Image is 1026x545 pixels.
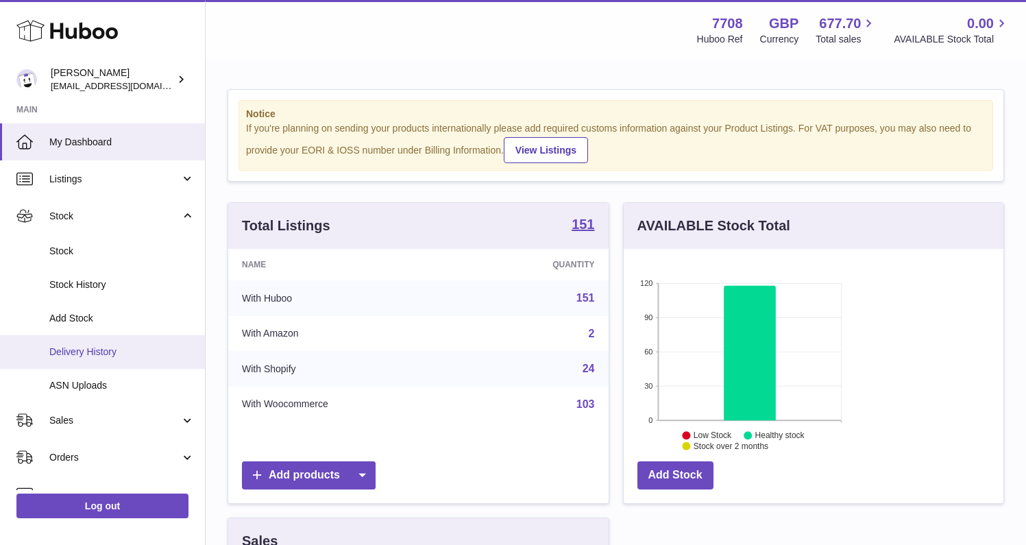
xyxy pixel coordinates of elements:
text: 90 [644,313,652,322]
span: Orders [49,451,180,464]
h3: AVAILABLE Stock Total [637,217,790,235]
a: 24 [583,363,595,374]
span: Stock [49,210,180,223]
text: 30 [644,382,652,390]
text: Healthy stock [755,431,805,440]
a: 103 [576,398,595,410]
text: 120 [640,279,652,287]
span: Total sales [816,33,877,46]
th: Quantity [464,249,608,280]
td: With Amazon [228,316,464,352]
a: View Listings [504,137,588,163]
a: 151 [572,217,594,234]
span: AVAILABLE Stock Total [894,33,1010,46]
div: [PERSON_NAME] [51,66,174,93]
img: internalAdmin-7708@internal.huboo.com [16,69,37,90]
span: [EMAIL_ADDRESS][DOMAIN_NAME] [51,80,201,91]
td: With Huboo [228,280,464,316]
strong: 151 [572,217,594,231]
span: Listings [49,173,180,186]
strong: 7708 [712,14,743,33]
text: 0 [648,416,652,424]
span: Add Stock [49,312,195,325]
a: 151 [576,292,595,304]
span: Stock History [49,278,195,291]
div: If you're planning on sending your products internationally please add required customs informati... [246,122,986,163]
a: Log out [16,494,188,518]
h3: Total Listings [242,217,330,235]
a: Add products [242,461,376,489]
text: Stock over 2 months [693,441,768,451]
strong: Notice [246,108,986,121]
span: 677.70 [819,14,861,33]
a: Add Stock [637,461,713,489]
span: ASN Uploads [49,379,195,392]
text: 60 [644,348,652,356]
span: Usage [49,488,195,501]
a: 0.00 AVAILABLE Stock Total [894,14,1010,46]
span: My Dashboard [49,136,195,149]
th: Name [228,249,464,280]
span: Sales [49,414,180,427]
div: Currency [760,33,799,46]
text: Low Stock [693,431,731,440]
td: With Shopify [228,351,464,387]
a: 677.70 Total sales [816,14,877,46]
a: 2 [589,328,595,339]
span: Stock [49,245,195,258]
div: Huboo Ref [697,33,743,46]
strong: GBP [769,14,798,33]
td: With Woocommerce [228,387,464,422]
span: 0.00 [967,14,994,33]
span: Delivery History [49,346,195,359]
